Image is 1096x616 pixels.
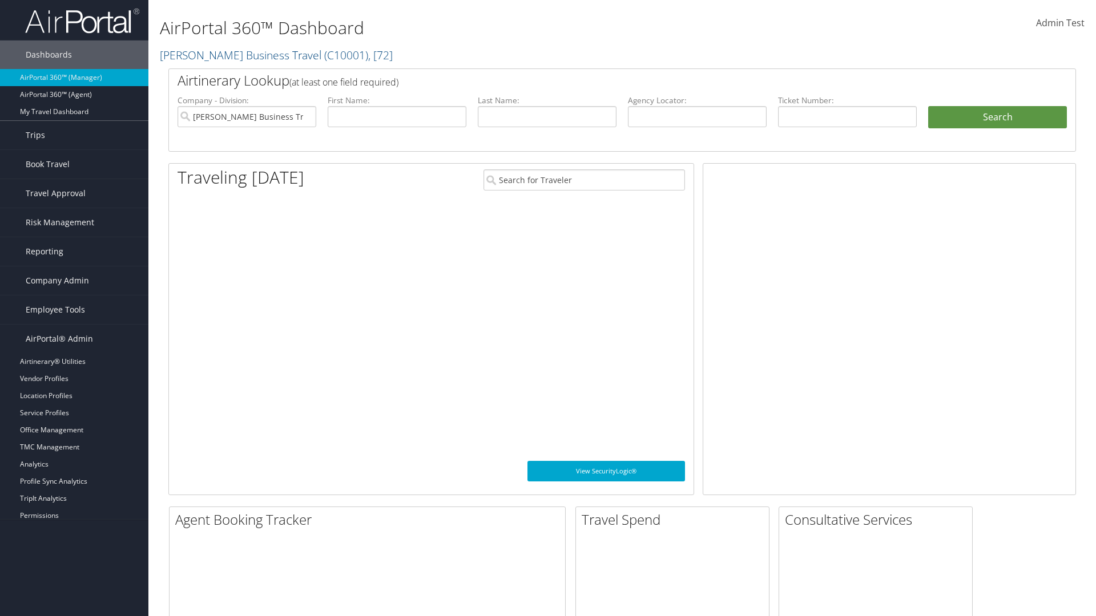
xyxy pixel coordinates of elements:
label: Last Name: [478,95,616,106]
label: Company - Division: [178,95,316,106]
span: AirPortal® Admin [26,325,93,353]
span: Company Admin [26,266,89,295]
a: View SecurityLogic® [527,461,685,481]
span: Book Travel [26,150,70,179]
h2: Airtinerary Lookup [178,71,992,90]
h1: AirPortal 360™ Dashboard [160,16,776,40]
span: (at least one field required) [289,76,398,88]
h2: Travel Spend [582,510,769,529]
a: Admin Test [1036,6,1085,41]
a: [PERSON_NAME] Business Travel [160,47,393,63]
span: , [ 72 ] [368,47,393,63]
span: Trips [26,121,45,149]
span: Reporting [26,237,63,266]
label: Ticket Number: [778,95,917,106]
span: Employee Tools [26,295,85,324]
span: Admin Test [1036,17,1085,29]
span: Risk Management [26,208,94,237]
h2: Agent Booking Tracker [175,510,565,529]
label: First Name: [328,95,466,106]
span: Dashboards [26,40,72,69]
label: Agency Locator: [628,95,767,106]
span: ( C10001 ) [324,47,368,63]
h1: Traveling [DATE] [178,165,304,189]
h2: Consultative Services [785,510,972,529]
input: Search for Traveler [483,169,685,191]
button: Search [928,106,1067,129]
span: Travel Approval [26,179,86,208]
img: airportal-logo.png [25,7,139,34]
